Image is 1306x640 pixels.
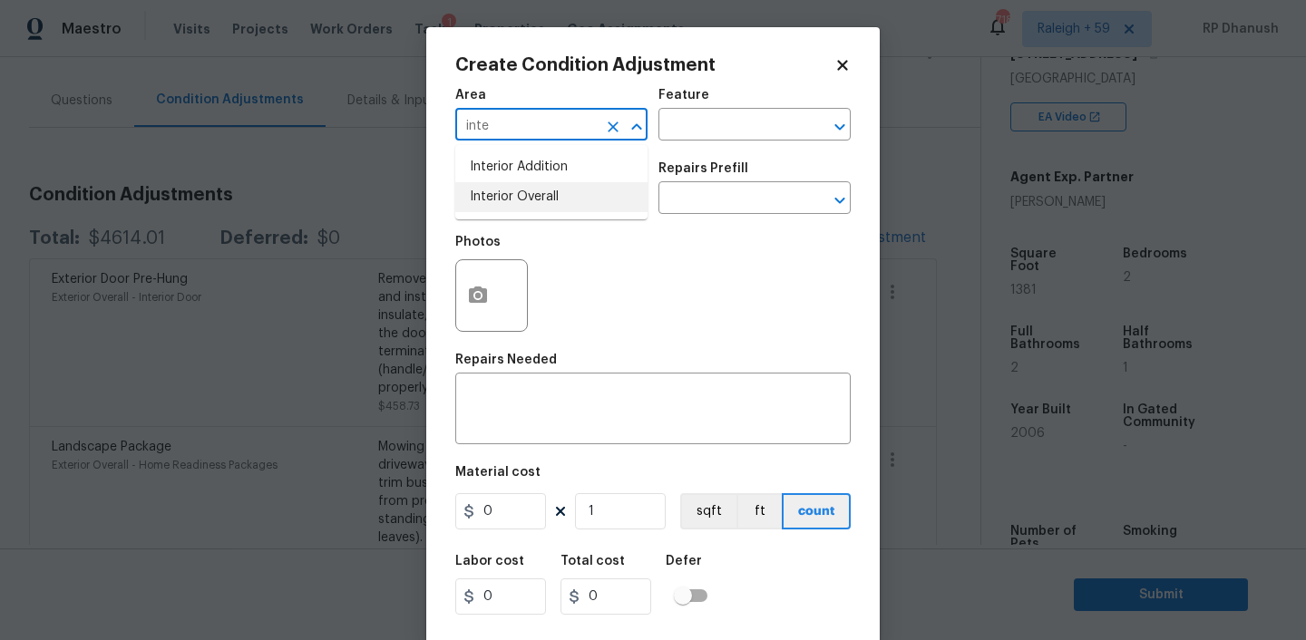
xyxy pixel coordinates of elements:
li: Interior Overall [455,182,648,212]
h5: Feature [658,89,709,102]
h5: Material cost [455,466,541,479]
h5: Repairs Prefill [658,162,748,175]
button: ft [736,493,782,529]
h5: Defer [666,555,702,567]
button: Open [827,188,853,213]
button: count [782,493,851,529]
h5: Labor cost [455,555,524,567]
li: Interior Addition [455,152,648,182]
h5: Photos [455,236,501,248]
h5: Total cost [560,555,625,567]
h5: Repairs Needed [455,354,557,366]
button: Open [827,114,853,140]
button: Close [624,114,649,140]
h2: Create Condition Adjustment [455,56,834,74]
h5: Area [455,89,486,102]
button: Clear [600,114,626,140]
button: sqft [680,493,736,529]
